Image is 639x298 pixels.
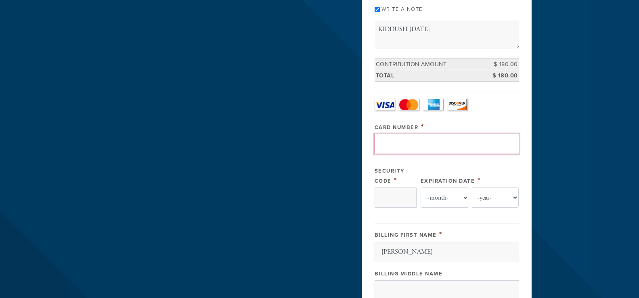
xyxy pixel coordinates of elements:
[375,58,483,70] td: Contribution Amount
[478,176,481,185] span: This field is required.
[447,98,467,110] a: Discover
[421,178,475,184] label: Expiration Date
[399,98,419,110] a: MasterCard
[375,232,437,238] label: Billing First Name
[421,122,424,131] span: This field is required.
[421,188,469,208] select: Expiration Date month
[483,58,519,70] td: $ 180.00
[375,271,443,277] label: Billing Middle Name
[394,176,397,185] span: This field is required.
[375,98,395,110] a: Visa
[483,70,519,82] td: $ 180.00
[375,70,483,82] td: Total
[423,98,443,110] a: Amex
[375,124,419,131] label: Card Number
[375,168,404,184] label: Security Code
[471,188,519,208] select: Expiration Date year
[439,230,442,239] span: This field is required.
[381,6,423,13] label: Write a note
